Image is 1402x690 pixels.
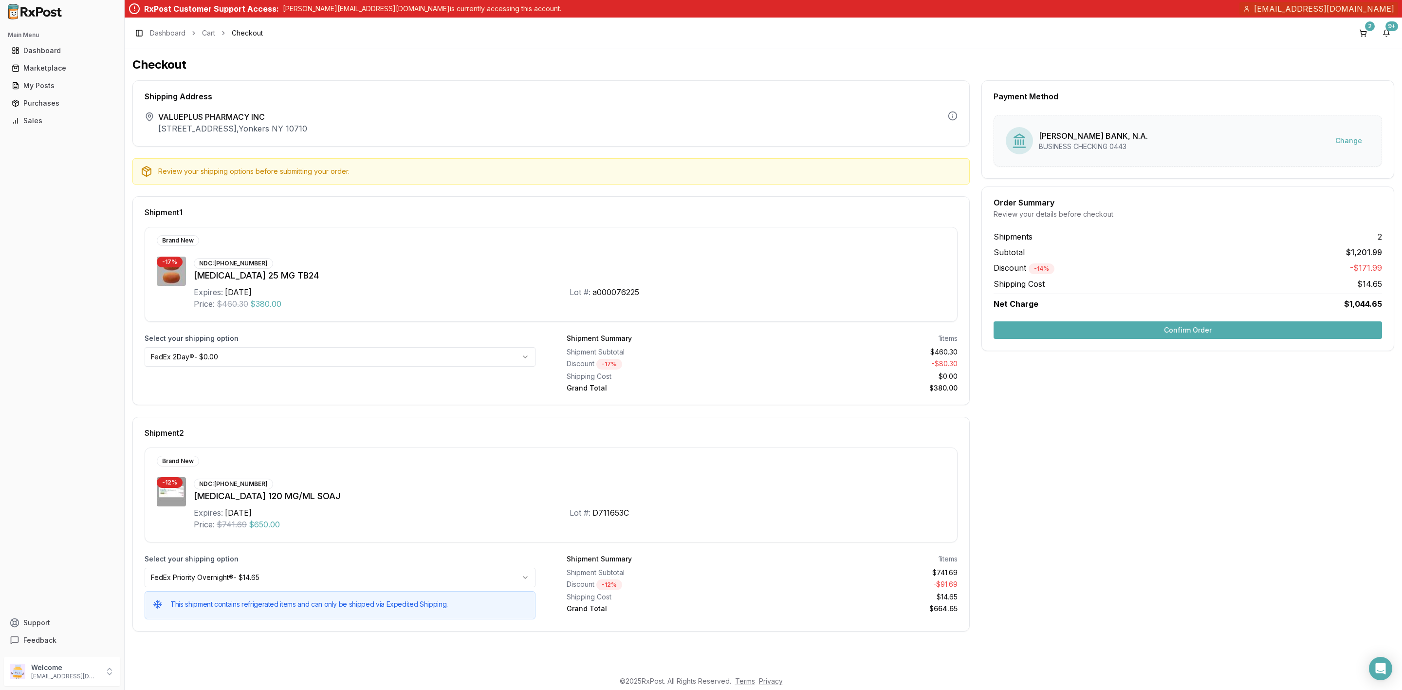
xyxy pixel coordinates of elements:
div: Open Intercom Messenger [1369,657,1392,680]
div: Discount [567,579,758,590]
span: $741.69 [217,519,247,530]
button: Feedback [4,632,120,649]
span: [EMAIL_ADDRESS][DOMAIN_NAME] [1254,3,1394,15]
div: Lot #: [570,286,590,298]
span: $14.65 [1357,278,1382,290]
nav: breadcrumb [150,28,263,38]
div: $460.30 [766,347,958,357]
a: Dashboard [8,42,116,59]
a: My Posts [8,77,116,94]
span: -$171.99 [1350,262,1382,274]
div: NDC: [PHONE_NUMBER] [194,258,273,269]
p: [EMAIL_ADDRESS][DOMAIN_NAME] [31,672,99,680]
div: [DATE] [225,507,252,519]
button: Dashboard [4,43,120,58]
div: Lot #: [570,507,590,519]
div: Price: [194,298,215,310]
div: - 17 % [596,359,622,370]
div: Shipment Subtotal [567,568,758,578]
a: Privacy [759,677,783,685]
button: 2 [1355,25,1371,41]
span: Shipment 1 [145,208,183,216]
div: $14.65 [766,592,958,602]
p: Welcome [31,663,99,672]
div: - 17 % [157,257,183,267]
span: $1,044.65 [1344,298,1382,310]
div: [DATE] [225,286,252,298]
span: Shipment 2 [145,429,184,437]
span: 2 [1378,231,1382,242]
label: Select your shipping option [145,554,535,564]
div: Price: [194,519,215,530]
div: 9+ [1385,21,1398,31]
button: My Posts [4,78,120,93]
div: Brand New [157,456,199,466]
a: Terms [735,677,755,685]
div: Shipment Summary [567,334,632,343]
h5: This shipment contains refrigerated items and can only be shipped via Expedited Shipping. [170,599,527,609]
span: Net Charge [994,299,1038,309]
a: Purchases [8,94,116,112]
div: Review your shipping options before submitting your order. [158,167,961,176]
div: Shipment Summary [567,554,632,564]
h2: Main Menu [8,31,116,39]
span: Shipments [994,231,1033,242]
div: Purchases [12,98,112,108]
img: RxPost Logo [4,4,66,19]
span: $1,201.99 [1346,246,1382,258]
div: Grand Total [567,383,758,393]
div: - 12 % [157,477,183,488]
div: 1 items [939,334,958,343]
a: Dashboard [150,28,185,38]
span: $650.00 [249,519,280,530]
div: Shipping Cost [567,592,758,602]
p: [STREET_ADDRESS] , Yonkers NY 10710 [158,123,307,134]
div: 2 [1365,21,1375,31]
a: Marketplace [8,59,116,77]
p: [PERSON_NAME][EMAIL_ADDRESS][DOMAIN_NAME] is currently accessing this account. [283,4,561,14]
div: RxPost Customer Support Access: [144,3,279,15]
span: $380.00 [250,298,281,310]
span: Subtotal [994,246,1025,258]
div: Expires: [194,286,223,298]
div: [MEDICAL_DATA] 25 MG TB24 [194,269,945,282]
div: Shipment Subtotal [567,347,758,357]
div: Payment Method [994,93,1382,100]
div: NDC: [PHONE_NUMBER] [194,479,273,489]
div: $741.69 [766,568,958,578]
span: Shipping Cost [994,278,1045,290]
div: 1 items [939,554,958,564]
a: Cart [202,28,215,38]
div: - $91.69 [766,579,958,590]
img: Myrbetriq 25 MG TB24 [157,257,186,286]
div: a000076225 [592,286,639,298]
span: Discount [994,263,1054,273]
div: Discount [567,359,758,370]
div: Dashboard [12,46,112,56]
div: Grand Total [567,604,758,614]
h1: Checkout [132,57,1394,73]
div: $664.65 [766,604,958,614]
div: - 12 % [596,579,622,590]
div: - $80.30 [766,359,958,370]
button: 9+ [1379,25,1394,41]
button: Purchases [4,95,120,111]
span: VALUEPLUS PHARMACY INC [158,111,307,123]
span: $460.30 [217,298,248,310]
div: Marketplace [12,63,112,73]
button: Marketplace [4,60,120,76]
button: Support [4,614,120,632]
span: Checkout [232,28,263,38]
div: - 14 % [1029,263,1054,274]
div: Sales [12,116,112,126]
div: $0.00 [766,372,958,381]
div: Review your details before checkout [994,209,1382,219]
div: [MEDICAL_DATA] 120 MG/ML SOAJ [194,489,945,503]
button: Confirm Order [994,321,1382,339]
button: Sales [4,113,120,129]
div: Order Summary [994,199,1382,206]
div: D711653C [592,507,629,519]
label: Select your shipping option [145,334,535,343]
div: Expires: [194,507,223,519]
